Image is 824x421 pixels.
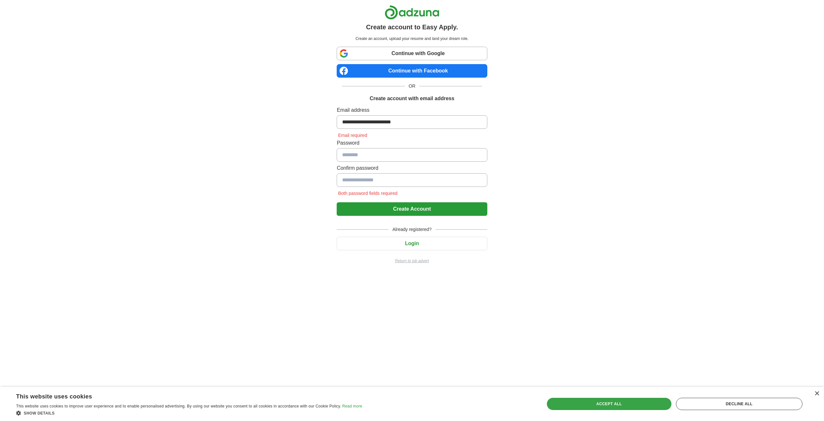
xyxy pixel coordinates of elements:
[676,398,802,410] div: Decline all
[16,410,362,416] div: Show details
[16,404,341,408] span: This website uses cookies to improve user experience and to enable personalised advertising. By u...
[337,47,487,60] a: Continue with Google
[547,398,671,410] div: Accept all
[337,106,487,114] label: Email address
[337,133,368,138] span: Email required
[24,411,55,416] span: Show details
[337,164,487,172] label: Confirm password
[405,83,419,90] span: OR
[337,64,487,78] a: Continue with Facebook
[337,237,487,250] button: Login
[342,404,362,408] a: Read more, opens a new window
[814,391,819,396] div: Close
[389,226,435,233] span: Already registered?
[16,391,346,400] div: This website uses cookies
[338,36,486,42] p: Create an account, upload your resume and land your dream role.
[337,202,487,216] button: Create Account
[337,139,487,147] label: Password
[366,22,458,32] h1: Create account to Easy Apply.
[337,258,487,264] a: Return to job advert
[337,241,487,246] a: Login
[385,5,439,20] img: Adzuna logo
[370,95,454,102] h1: Create account with email address
[337,191,398,196] span: Both password fields required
